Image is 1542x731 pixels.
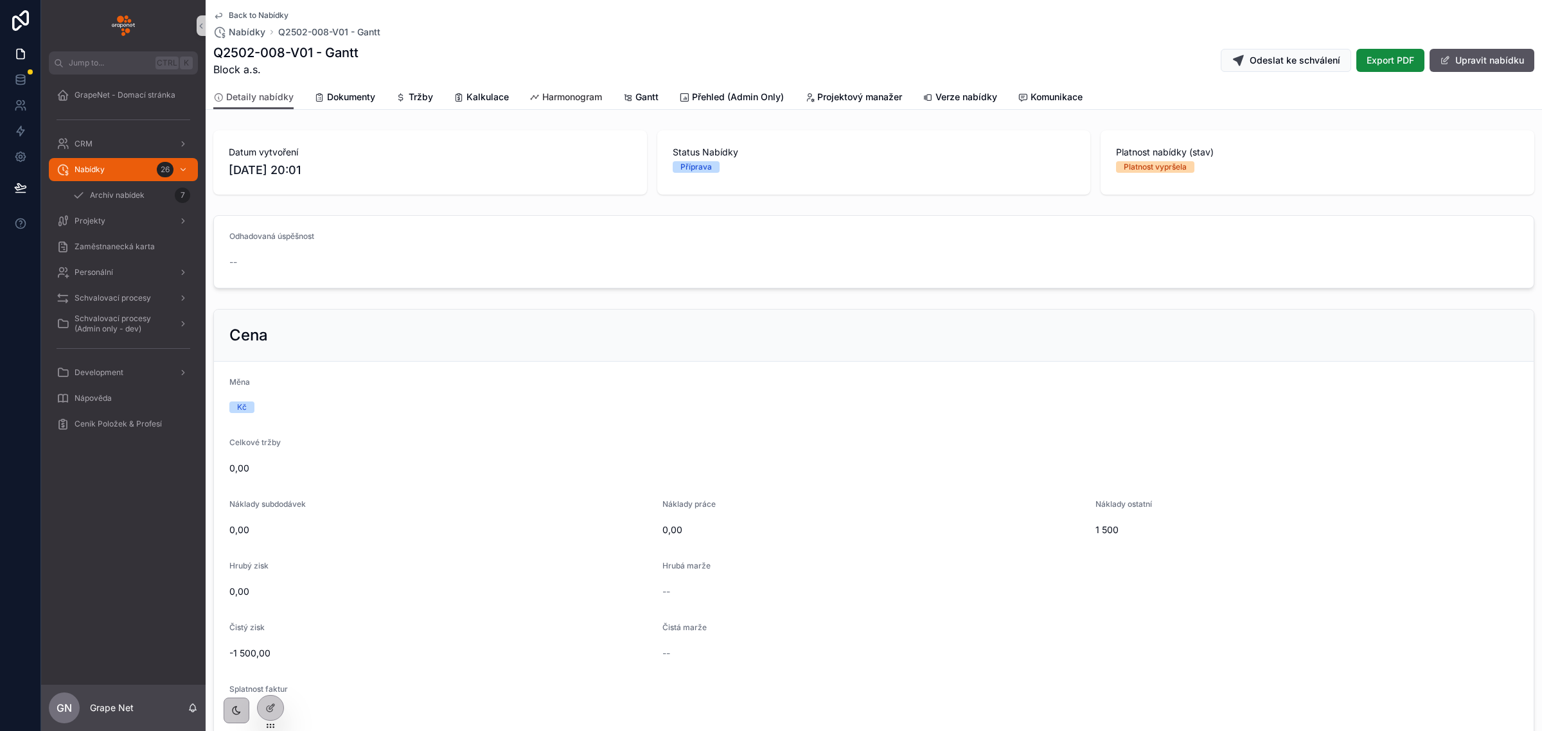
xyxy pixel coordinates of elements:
span: GN [57,700,72,716]
span: Platnost nabídky (stav) [1116,146,1519,159]
span: [DATE] 20:01 [229,161,632,179]
span: Schvalovací procesy [75,293,151,303]
span: -- [662,647,670,660]
a: Tržby [396,85,433,111]
span: Přehled (Admin Only) [692,91,784,103]
span: Měna [229,377,250,387]
span: Náklady subdodávek [229,499,306,509]
a: Projektový manažer [804,85,902,111]
span: Archív nabídek [90,190,145,200]
button: Upravit nabídku [1430,49,1534,72]
span: Splatnost faktur [229,684,288,694]
span: 1 500 [1095,524,1518,536]
span: -1 500,00 [229,647,652,660]
span: Back to Nabídky [229,10,288,21]
span: Projekty [75,216,105,226]
a: Nabídky26 [49,158,198,181]
a: Projekty [49,209,198,233]
span: GrapeNet - Domací stránka [75,90,175,100]
span: Datum vytvoření [229,146,632,159]
span: Nápověda [75,393,112,403]
span: Nabídky [229,26,265,39]
div: Kč [237,401,247,413]
a: Komunikace [1018,85,1083,111]
a: Detaily nabídky [213,85,294,110]
div: scrollable content [41,75,206,452]
a: Zaměstnanecká karta [49,235,198,258]
button: Jump to...CtrlK [49,51,198,75]
img: App logo [112,15,135,36]
a: Back to Nabídky [213,10,288,21]
span: Schvalovací procesy (Admin only - dev) [75,313,168,334]
button: Odeslat ke schválení [1221,49,1351,72]
span: Dokumenty [327,91,375,103]
span: CRM [75,139,93,149]
span: Personální [75,267,113,277]
span: Zaměstnanecká karta [75,242,155,252]
span: Projektový manažer [817,91,902,103]
div: 7 [175,188,190,203]
p: Grape Net [90,701,134,714]
a: Q2502-008-V01 - Gantt [278,26,380,39]
span: Ceník Položek & Profesí [75,419,162,429]
span: Detaily nabídky [226,91,294,103]
span: Jump to... [69,58,150,68]
span: Čistý zisk [229,622,265,632]
span: 0,00 [229,585,652,598]
span: Komunikace [1031,91,1083,103]
span: Verze nabídky [935,91,997,103]
a: Archív nabídek7 [64,184,198,207]
span: Náklady práce [662,499,716,509]
h2: Cena [229,325,268,346]
a: Verze nabídky [923,85,997,111]
span: Nabídky [75,164,105,175]
span: K [181,58,191,68]
span: 0,00 [229,462,1518,475]
span: Export PDF [1367,54,1414,67]
span: Odeslat ke schválení [1250,54,1340,67]
a: Kalkulace [454,85,509,111]
a: Development [49,361,198,384]
a: Nabídky [213,26,265,39]
span: Gantt [635,91,659,103]
div: Platnost vypršela [1124,161,1187,173]
button: Export PDF [1356,49,1424,72]
span: Ctrl [155,57,179,69]
span: Hrubá marže [662,561,711,570]
span: Čistá marže [662,622,707,632]
div: Příprava [680,161,712,173]
a: Gantt [623,85,659,111]
a: Přehled (Admin Only) [679,85,784,111]
span: 0,00 [229,524,652,536]
span: Status Nabídky [673,146,1076,159]
a: Ceník Položek & Profesí [49,412,198,436]
a: Dokumenty [314,85,375,111]
span: Celkové tržby [229,437,281,447]
span: -- [662,585,670,598]
span: Kalkulace [466,91,509,103]
span: -- [229,256,237,269]
span: Harmonogram [542,91,602,103]
span: Náklady ostatní [1095,499,1152,509]
span: Development [75,367,123,378]
span: Tržby [409,91,433,103]
a: GrapeNet - Domací stránka [49,84,198,107]
a: Schvalovací procesy (Admin only - dev) [49,312,198,335]
span: Odhadovaná úspěšnost [229,231,314,241]
a: CRM [49,132,198,155]
a: Nápověda [49,387,198,410]
span: Block a.s. [213,62,359,77]
div: 26 [157,162,173,177]
a: Harmonogram [529,85,602,111]
a: Schvalovací procesy [49,286,198,310]
span: Hrubý zisk [229,561,269,570]
a: Personální [49,261,198,284]
span: 0,00 [662,524,1085,536]
h1: Q2502-008-V01 - Gantt [213,44,359,62]
span: 30 [229,709,544,721]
